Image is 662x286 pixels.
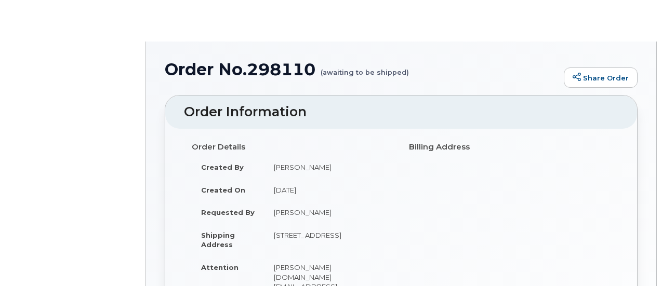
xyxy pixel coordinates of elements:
[264,224,393,256] td: [STREET_ADDRESS]
[192,143,393,152] h4: Order Details
[564,67,638,88] a: Share Order
[264,179,393,201] td: [DATE]
[409,143,611,152] h4: Billing Address
[201,231,235,249] strong: Shipping Address
[264,156,393,179] td: [PERSON_NAME]
[201,208,255,216] strong: Requested By
[321,60,409,76] small: (awaiting to be shipped)
[165,60,559,78] h1: Order No.298110
[201,163,244,171] strong: Created By
[201,186,245,194] strong: Created On
[201,263,239,271] strong: Attention
[184,105,618,119] h2: Order Information
[264,201,393,224] td: [PERSON_NAME]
